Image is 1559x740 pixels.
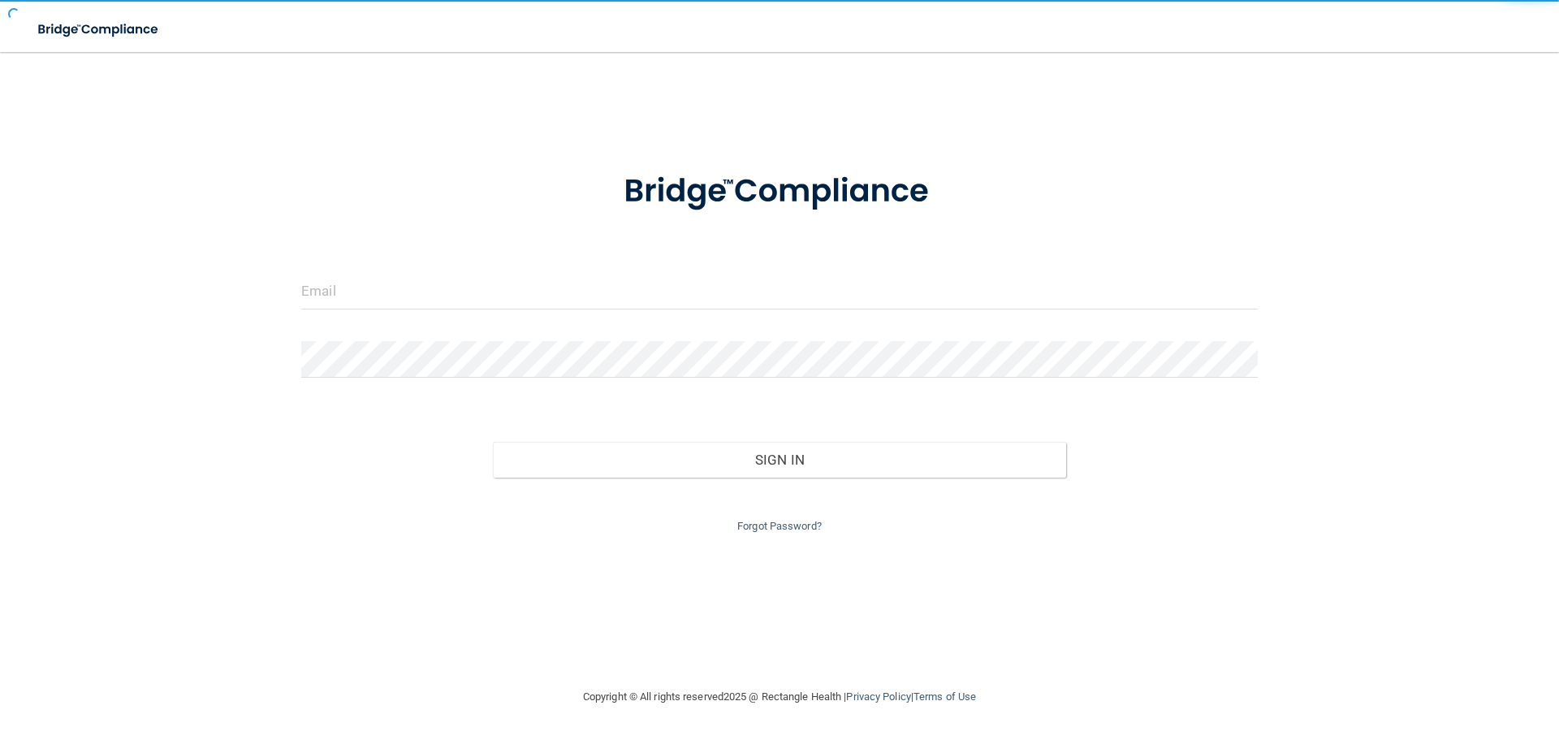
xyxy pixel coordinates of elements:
a: Forgot Password? [737,520,822,532]
input: Email [301,273,1258,309]
img: bridge_compliance_login_screen.278c3ca4.svg [590,149,969,234]
a: Terms of Use [913,690,976,703]
button: Sign In [493,442,1067,478]
img: bridge_compliance_login_screen.278c3ca4.svg [24,13,174,46]
div: Copyright © All rights reserved 2025 @ Rectangle Health | | [483,671,1076,723]
a: Privacy Policy [846,690,910,703]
